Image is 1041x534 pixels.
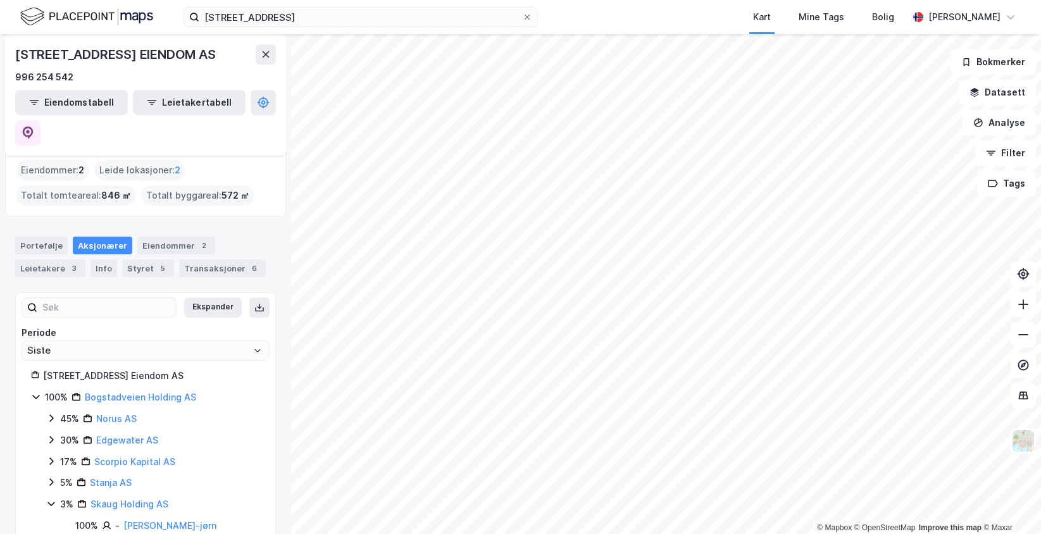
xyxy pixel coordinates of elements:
button: Eiendomstabell [15,90,128,115]
button: Leietakertabell [133,90,246,115]
div: Bolig [872,9,894,25]
img: Z [1011,429,1035,453]
div: 100% [75,518,98,533]
div: Totalt byggareal : [141,185,254,206]
div: 100% [45,390,68,405]
div: 2 [197,239,210,252]
input: ClearOpen [22,341,269,360]
span: 2 [175,163,180,178]
iframe: Chat Widget [978,473,1041,534]
div: 5% [60,475,73,490]
a: Skaug Holding AS [90,499,168,509]
a: Stanja AS [90,477,132,488]
div: - [115,518,120,533]
div: Transaksjoner [179,259,266,277]
button: Tags [977,171,1036,196]
div: Kart [753,9,771,25]
div: 5 [156,262,169,275]
div: Mine Tags [799,9,844,25]
a: Improve this map [919,523,982,532]
div: Leide lokasjoner : [94,160,185,180]
a: Edgewater AS [96,435,158,445]
button: Open [252,345,263,356]
div: [STREET_ADDRESS] Eiendom AS [43,368,260,383]
div: Info [90,259,117,277]
div: Portefølje [15,237,68,254]
div: Eiendommer : [16,160,89,180]
div: 3 [68,262,80,275]
button: Datasett [959,80,1036,105]
div: 996 254 542 [15,70,73,85]
a: [PERSON_NAME]-jørn [123,520,216,531]
div: 3% [60,497,73,512]
div: Eiendommer [137,237,215,254]
div: [PERSON_NAME] [928,9,1000,25]
div: Aksjonærer [73,237,132,254]
div: Leietakere [15,259,85,277]
span: 572 ㎡ [221,188,249,203]
span: 2 [78,163,84,178]
span: 846 ㎡ [101,188,131,203]
a: Norus AS [96,413,137,424]
div: 17% [60,454,77,469]
div: Styret [122,259,174,277]
div: Totalt tomteareal : [16,185,136,206]
button: Filter [975,140,1036,166]
div: 45% [60,411,79,426]
a: OpenStreetMap [854,523,916,532]
input: Søk [37,298,176,317]
button: Analyse [963,110,1036,135]
div: 6 [248,262,261,275]
a: Scorpio Kapital AS [94,456,175,467]
div: Periode [22,325,270,340]
input: Søk på adresse, matrikkel, gårdeiere, leietakere eller personer [199,8,522,27]
button: Ekspander [184,297,242,318]
div: 30% [60,433,79,448]
div: [STREET_ADDRESS] EIENDOM AS [15,44,218,65]
a: Bogstadveien Holding AS [85,392,196,402]
a: Mapbox [817,523,852,532]
button: Bokmerker [951,49,1036,75]
img: logo.f888ab2527a4732fd821a326f86c7f29.svg [20,6,153,28]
